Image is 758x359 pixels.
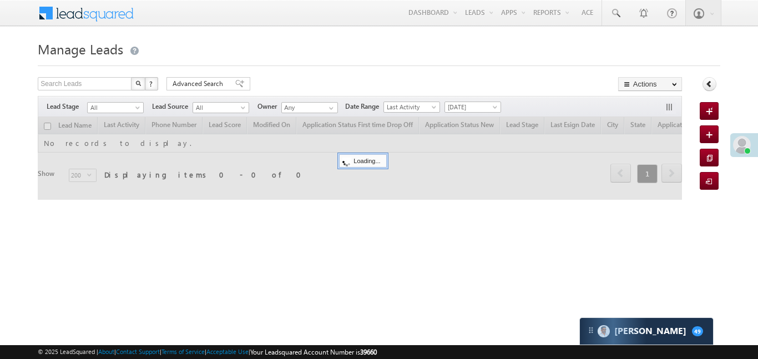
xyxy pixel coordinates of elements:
[87,102,144,113] a: All
[383,102,440,113] a: Last Activity
[149,79,154,88] span: ?
[579,317,714,345] div: carter-dragCarter[PERSON_NAME]49
[281,102,338,113] input: Type to Search
[145,77,158,90] button: ?
[206,348,249,355] a: Acceptable Use
[444,102,501,113] a: [DATE]
[38,347,377,357] span: © 2025 LeadSquared | | | | |
[345,102,383,112] span: Date Range
[47,102,87,112] span: Lead Stage
[360,348,377,356] span: 39660
[384,102,437,112] span: Last Activity
[88,103,140,113] span: All
[339,154,386,168] div: Loading...
[161,348,205,355] a: Terms of Service
[587,326,595,335] img: carter-drag
[692,326,703,336] span: 49
[323,103,337,114] a: Show All Items
[445,102,498,112] span: [DATE]
[257,102,281,112] span: Owner
[152,102,193,112] span: Lead Source
[116,348,160,355] a: Contact Support
[618,77,682,91] button: Actions
[135,80,141,86] img: Search
[98,348,114,355] a: About
[193,102,249,113] a: All
[173,79,226,89] span: Advanced Search
[250,348,377,356] span: Your Leadsquared Account Number is
[38,40,123,58] span: Manage Leads
[193,103,246,113] span: All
